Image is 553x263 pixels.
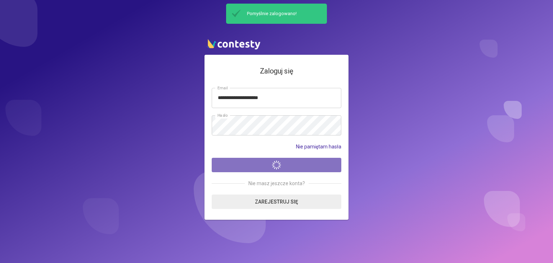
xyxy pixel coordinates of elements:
[212,66,341,77] h4: Zaloguj się
[245,179,309,187] span: Nie masz jeszcze konta?
[296,143,341,151] a: Nie pamiętam hasła
[204,36,262,51] img: contesty logo
[243,10,324,17] span: Pomyślnie zalogowano!
[212,195,341,209] a: Zarejestruj się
